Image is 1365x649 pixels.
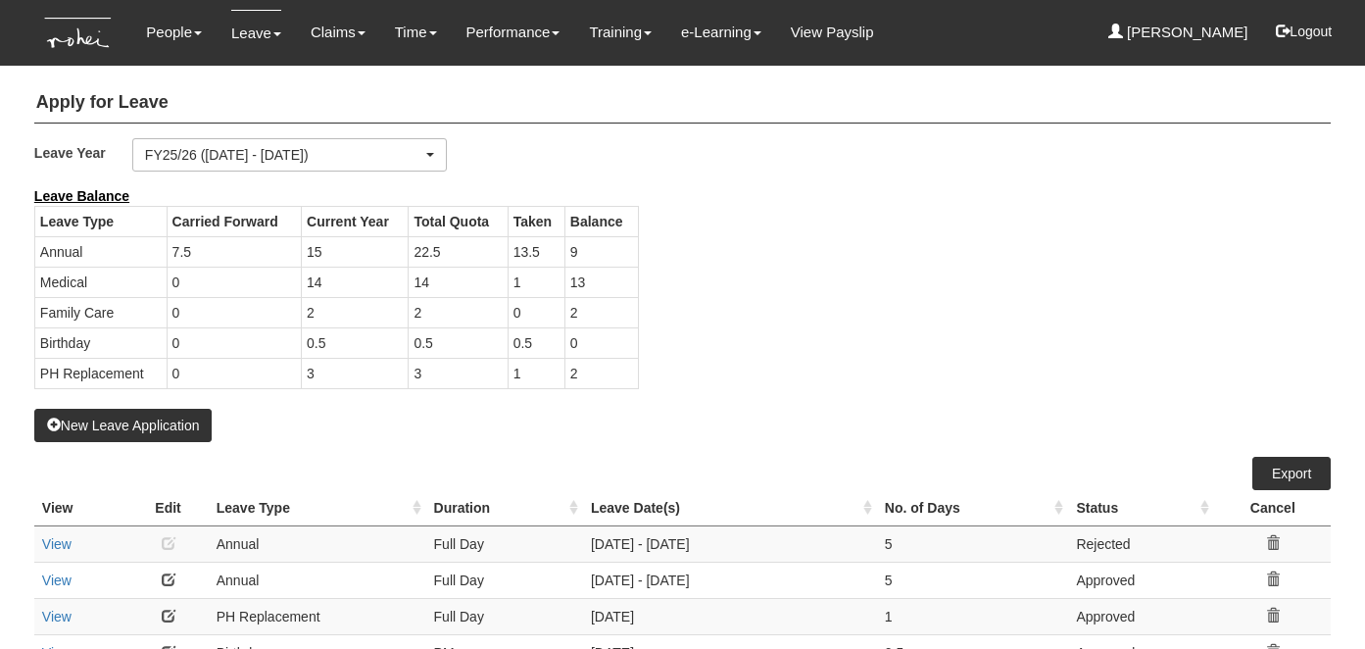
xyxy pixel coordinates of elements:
td: 2 [302,297,409,327]
a: [PERSON_NAME] [1108,10,1248,55]
td: 0 [167,267,301,297]
a: View Payslip [791,10,874,55]
th: Cancel [1214,490,1331,526]
a: Claims [311,10,366,55]
th: Leave Date(s) : activate to sort column ascending [583,490,877,526]
td: 0 [508,297,564,327]
td: 7.5 [167,236,301,267]
th: Carried Forward [167,206,301,236]
a: Export [1252,457,1331,490]
td: PH Replacement [34,358,167,388]
td: PH Replacement [209,598,426,634]
a: View [42,536,72,552]
td: 0.5 [508,327,564,358]
td: 22.5 [409,236,508,267]
td: 0 [167,297,301,327]
th: No. of Days : activate to sort column ascending [877,490,1069,526]
td: 9 [564,236,638,267]
a: View [42,573,72,588]
td: 3 [302,358,409,388]
td: 2 [409,297,508,327]
a: View [42,609,72,624]
td: [DATE] - [DATE] [583,562,877,598]
a: Training [589,10,652,55]
th: Edit [127,490,208,526]
td: 13 [564,267,638,297]
th: Leave Type : activate to sort column ascending [209,490,426,526]
td: Family Care [34,297,167,327]
td: Medical [34,267,167,297]
h4: Apply for Leave [34,83,1331,124]
td: Full Day [426,598,583,634]
th: Balance [564,206,638,236]
b: Leave Balance [34,188,129,204]
td: Full Day [426,562,583,598]
label: Leave Year [34,138,132,167]
button: FY25/26 ([DATE] - [DATE]) [132,138,447,172]
th: Status : activate to sort column ascending [1068,490,1214,526]
td: 1 [877,598,1069,634]
td: 1 [508,358,564,388]
td: Annual [209,525,426,562]
td: Annual [34,236,167,267]
a: e-Learning [681,10,761,55]
th: Current Year [302,206,409,236]
td: Birthday [34,327,167,358]
td: 0.5 [302,327,409,358]
td: [DATE] [583,598,877,634]
th: Duration : activate to sort column ascending [426,490,583,526]
td: Full Day [426,525,583,562]
td: 0 [564,327,638,358]
td: 2 [564,358,638,388]
a: Time [395,10,437,55]
td: Approved [1068,598,1214,634]
div: FY25/26 ([DATE] - [DATE]) [145,145,422,165]
td: 2 [564,297,638,327]
td: [DATE] - [DATE] [583,525,877,562]
a: Leave [231,10,281,56]
td: 13.5 [508,236,564,267]
td: Annual [209,562,426,598]
td: 0 [167,327,301,358]
td: 15 [302,236,409,267]
th: Leave Type [34,206,167,236]
td: 14 [302,267,409,297]
button: Logout [1262,8,1345,55]
td: 3 [409,358,508,388]
td: 14 [409,267,508,297]
a: People [146,10,202,55]
a: Performance [466,10,561,55]
td: 0 [167,358,301,388]
th: View [34,490,128,526]
th: Total Quota [409,206,508,236]
td: Approved [1068,562,1214,598]
td: Rejected [1068,525,1214,562]
td: 1 [508,267,564,297]
td: 5 [877,525,1069,562]
button: New Leave Application [34,409,213,442]
td: 5 [877,562,1069,598]
th: Taken [508,206,564,236]
td: 0.5 [409,327,508,358]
